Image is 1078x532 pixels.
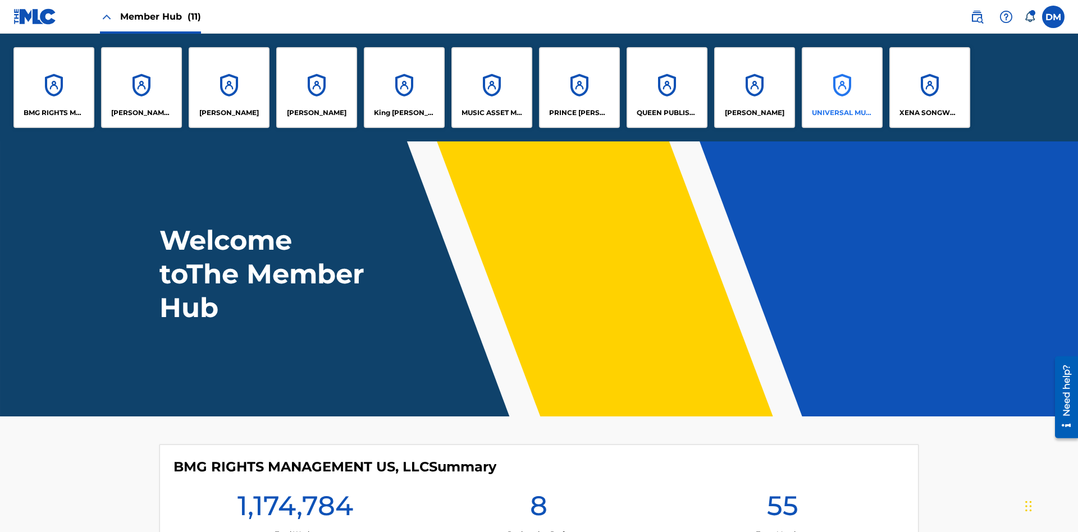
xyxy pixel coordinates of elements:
p: RONALD MCTESTERSON [725,108,784,118]
a: AccountsUNIVERSAL MUSIC PUB GROUP [802,47,883,128]
div: Help [995,6,1017,28]
p: UNIVERSAL MUSIC PUB GROUP [812,108,873,118]
p: BMG RIGHTS MANAGEMENT US, LLC [24,108,85,118]
p: CLEO SONGWRITER [111,108,172,118]
div: Notifications [1024,11,1035,22]
img: MLC Logo [13,8,57,25]
p: King McTesterson [374,108,435,118]
p: EYAMA MCSINGER [287,108,346,118]
h1: 8 [530,489,547,529]
img: help [999,10,1013,24]
p: ELVIS COSTELLO [199,108,259,118]
a: Accounts[PERSON_NAME] [276,47,357,128]
img: search [970,10,984,24]
h1: 1,174,784 [237,489,353,529]
a: Accounts[PERSON_NAME] [714,47,795,128]
a: AccountsQUEEN PUBLISHA [627,47,707,128]
a: Accounts[PERSON_NAME] [189,47,269,128]
img: Close [100,10,113,24]
a: AccountsPRINCE [PERSON_NAME] [539,47,620,128]
a: Public Search [966,6,988,28]
p: XENA SONGWRITER [899,108,961,118]
p: MUSIC ASSET MANAGEMENT (MAM) [462,108,523,118]
p: PRINCE MCTESTERSON [549,108,610,118]
a: AccountsXENA SONGWRITER [889,47,970,128]
p: QUEEN PUBLISHA [637,108,698,118]
span: (11) [188,11,201,22]
a: Accounts[PERSON_NAME] SONGWRITER [101,47,182,128]
div: User Menu [1042,6,1065,28]
h1: 55 [767,489,798,529]
iframe: Resource Center [1047,352,1078,444]
div: Drag [1025,489,1032,523]
h1: Welcome to The Member Hub [159,223,369,324]
iframe: Chat Widget [1022,478,1078,532]
h4: BMG RIGHTS MANAGEMENT US, LLC [173,458,496,475]
a: AccountsKing [PERSON_NAME] [364,47,445,128]
a: AccountsBMG RIGHTS MANAGEMENT US, LLC [13,47,94,128]
span: Member Hub [120,10,201,23]
a: AccountsMUSIC ASSET MANAGEMENT (MAM) [451,47,532,128]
